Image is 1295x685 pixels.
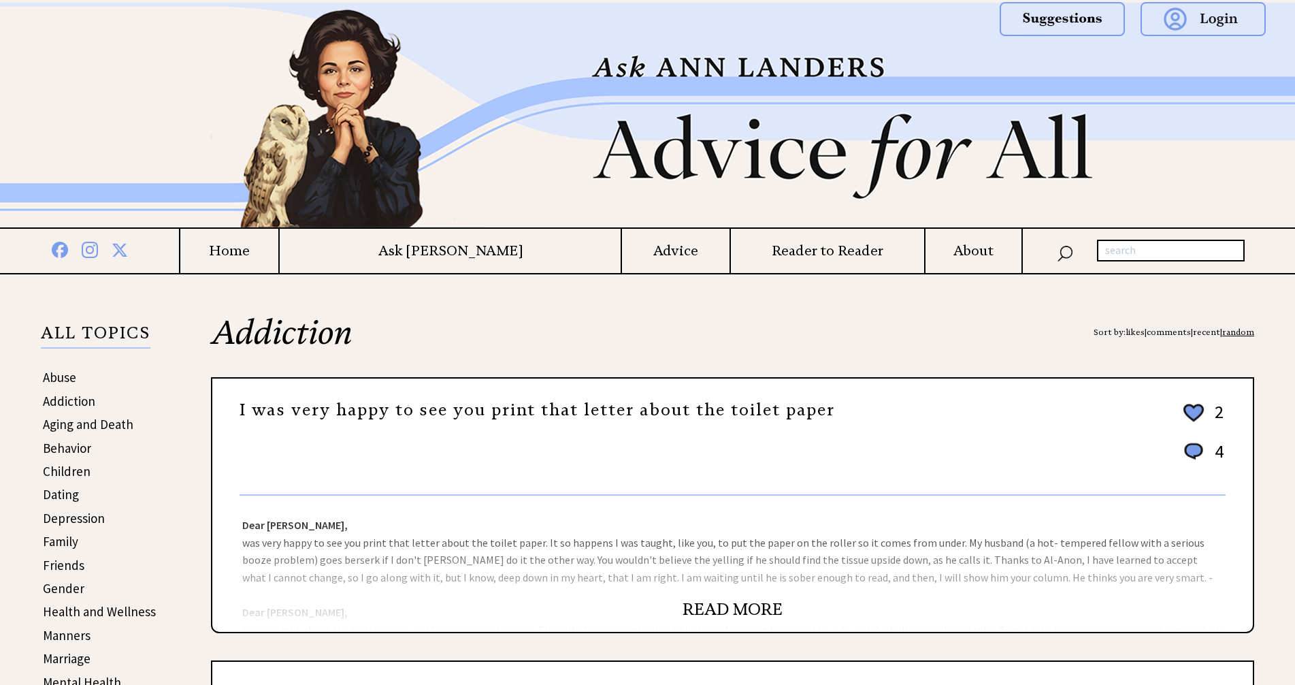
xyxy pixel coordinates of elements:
[683,599,783,620] a: READ MORE
[43,603,156,620] a: Health and Wellness
[43,627,91,643] a: Manners
[43,369,76,385] a: Abuse
[1222,327,1254,337] a: random
[43,463,91,479] a: Children
[41,325,150,349] p: ALL TOPICS
[1181,441,1206,462] img: message_round%201.png
[1181,401,1206,425] img: heart_outline%202.png
[280,242,621,259] a: Ask [PERSON_NAME]
[240,400,835,420] a: I was very happy to see you print that letter about the toilet paper
[43,440,91,456] a: Behavior
[43,533,78,549] a: Family
[242,518,348,532] strong: Dear [PERSON_NAME],
[1097,240,1245,261] input: search
[925,242,1021,259] a: About
[1208,440,1224,476] td: 4
[43,580,84,596] a: Gender
[1208,400,1224,439] td: 2
[43,416,133,432] a: Aging and Death
[1193,327,1220,337] a: recent
[1141,2,1266,36] img: login.png
[180,242,278,259] a: Home
[1057,242,1073,262] img: search_nav.png
[1138,3,1145,227] img: right_new2.png
[1094,316,1254,349] div: Sort by: | | |
[1147,327,1191,337] a: comments
[43,557,84,573] a: Friends
[43,393,95,409] a: Addiction
[211,316,1254,377] h2: Addiction
[731,242,923,259] a: Reader to Reader
[158,3,1138,227] img: header2b_v1.png
[82,239,98,258] img: instagram%20blue.png
[622,242,730,259] a: Advice
[43,650,91,667] a: Marriage
[1000,2,1125,36] img: suggestions.png
[112,240,128,258] img: x%20blue.png
[43,486,79,503] a: Dating
[1126,327,1145,337] a: likes
[52,239,68,258] img: facebook%20blue.png
[43,510,105,526] a: Depression
[212,496,1253,632] div: was very happy to see you print that letter about the toilet paper. It so happens I was taught, l...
